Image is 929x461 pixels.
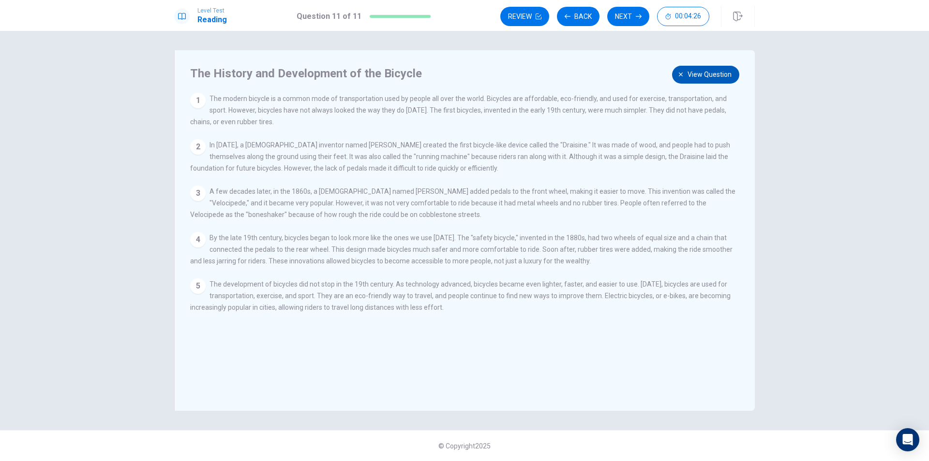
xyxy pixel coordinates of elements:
[190,234,733,265] span: By the late 19th century, bicycles began to look more like the ones we use [DATE]. The "safety bi...
[190,93,206,108] div: 1
[190,95,727,126] span: The modern bicycle is a common mode of transportation used by people all over the world. Bicycles...
[672,66,739,84] button: View question
[190,280,731,311] span: The development of bicycles did not stop in the 19th century. As technology advanced, bicycles be...
[190,187,735,218] span: A few decades later, in the 1860s, a [DEMOGRAPHIC_DATA] named [PERSON_NAME] added pedals to the f...
[688,69,732,81] span: View question
[557,7,599,26] button: Back
[500,7,549,26] button: Review
[896,428,919,451] div: Open Intercom Messenger
[297,11,361,22] h1: Question 11 of 11
[190,66,737,81] h4: The History and Development of the Bicycle
[197,14,227,26] h1: Reading
[190,278,206,294] div: 5
[438,442,491,450] span: © Copyright 2025
[190,141,730,172] span: In [DATE], a [DEMOGRAPHIC_DATA] inventor named [PERSON_NAME] created the first bicycle-like devic...
[190,186,206,201] div: 3
[190,139,206,155] div: 2
[657,7,709,26] button: 00:04:26
[675,13,701,20] span: 00:04:26
[190,232,206,247] div: 4
[197,7,227,14] span: Level Test
[607,7,649,26] button: Next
